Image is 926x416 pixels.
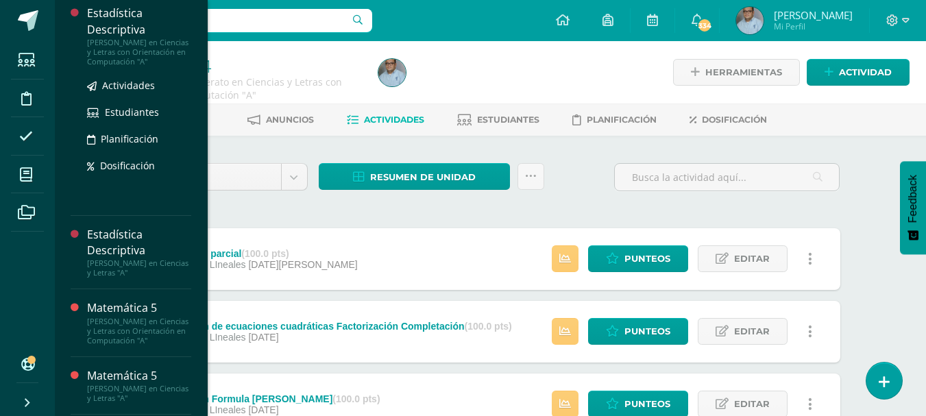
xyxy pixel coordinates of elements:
[102,79,155,92] span: Actividades
[900,161,926,254] button: Feedback - Mostrar encuesta
[588,245,688,272] a: Punteos
[615,164,839,191] input: Busca la actividad aquí...
[101,132,158,145] span: Planificación
[477,114,539,125] span: Estudiantes
[378,59,406,86] img: 7b909a47bc6bc1a4636edf6a175a3f6c.png
[107,75,362,101] div: Cuarto Cuarto Bachillerato en Ciencias y Letras con Orientación en Computación 'A'
[734,319,770,344] span: Editar
[705,60,782,85] span: Herramientas
[157,248,357,259] div: Evaluación parcial
[87,5,191,66] a: Estadística Descriptiva[PERSON_NAME] en Ciencias y Letras con Orientación en Computación "A"
[87,104,191,120] a: Estudiantes
[87,158,191,173] a: Dosificación
[87,227,191,258] div: Estadística Descriptiva
[248,404,278,415] span: [DATE]
[87,317,191,345] div: [PERSON_NAME] en Ciencias y Letras con Orientación en Computación "A"
[702,114,767,125] span: Dosificación
[364,114,424,125] span: Actividades
[774,21,853,32] span: Mi Perfil
[247,109,314,131] a: Anuncios
[457,109,539,131] a: Estudiantes
[241,248,289,259] strong: (100.0 pts)
[248,259,357,270] span: [DATE][PERSON_NAME]
[107,56,362,75] h1: Matemática 4
[87,77,191,93] a: Actividades
[105,106,159,119] span: Estudiantes
[370,164,476,190] span: Resumen de unidad
[347,109,424,131] a: Actividades
[673,59,800,86] a: Herramientas
[572,109,657,131] a: Planificación
[332,393,380,404] strong: (100.0 pts)
[465,321,512,332] strong: (100.0 pts)
[152,164,271,190] span: Unidad 3
[907,175,919,223] span: Feedback
[157,321,511,332] div: Resolución de ecuaciones cuadráticas Factorización Completación
[87,384,191,403] div: [PERSON_NAME] en Ciencias y Letras "A"
[839,60,892,85] span: Actividad
[774,8,853,22] span: [PERSON_NAME]
[734,246,770,271] span: Editar
[87,38,191,66] div: [PERSON_NAME] en Ciencias y Letras con Orientación en Computación "A"
[588,318,688,345] a: Punteos
[64,9,372,32] input: Busca un usuario...
[87,131,191,147] a: Planificación
[87,368,191,384] div: Matemática 5
[157,393,380,404] div: Resolución Formula [PERSON_NAME]
[319,163,510,190] a: Resumen de unidad
[87,300,191,345] a: Matemática 5[PERSON_NAME] en Ciencias y Letras con Orientación en Computación "A"
[142,164,307,190] a: Unidad 3
[87,258,191,278] div: [PERSON_NAME] en Ciencias y Letras "A"
[87,227,191,278] a: Estadística Descriptiva[PERSON_NAME] en Ciencias y Letras "A"
[87,300,191,316] div: Matemática 5
[624,246,670,271] span: Punteos
[736,7,764,34] img: 7b909a47bc6bc1a4636edf6a175a3f6c.png
[690,109,767,131] a: Dosificación
[807,59,910,86] a: Actividad
[87,368,191,403] a: Matemática 5[PERSON_NAME] en Ciencias y Letras "A"
[87,5,191,37] div: Estadística Descriptiva
[624,319,670,344] span: Punteos
[697,18,712,33] span: 334
[100,159,155,172] span: Dosificación
[248,332,278,343] span: [DATE]
[587,114,657,125] span: Planificación
[266,114,314,125] span: Anuncios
